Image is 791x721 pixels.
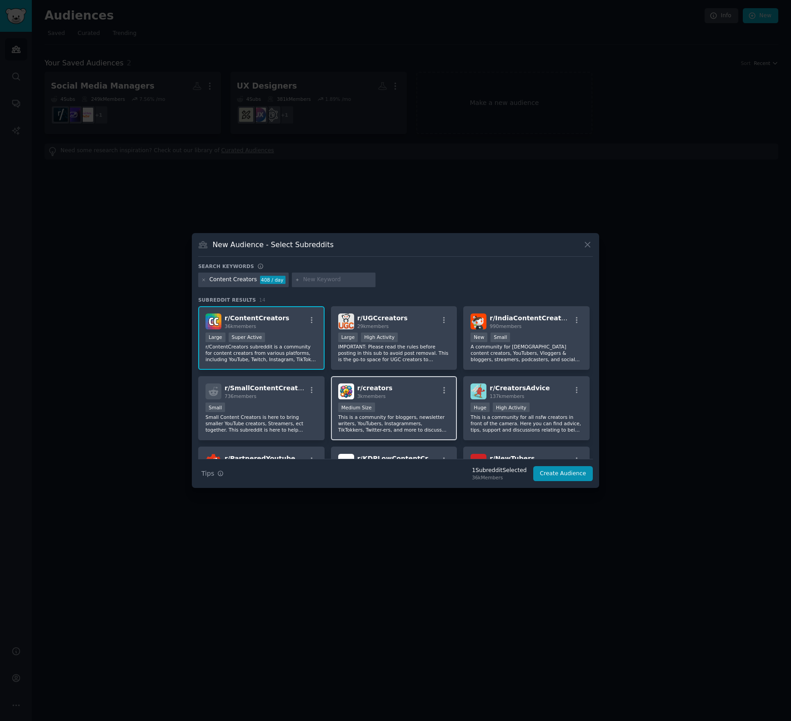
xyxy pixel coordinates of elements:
span: r/ ContentCreators [225,314,289,322]
div: 1 Subreddit Selected [472,467,526,475]
input: New Keyword [303,276,372,284]
div: Large [338,333,358,342]
span: r/ UGCcreators [357,314,408,322]
div: 36k Members [472,474,526,481]
img: creators [338,383,354,399]
p: Small Content Creators is here to bring smaller YouTube creators, Streamers, ect together. This s... [205,414,317,433]
div: New [471,333,487,342]
img: NewTubers [471,454,486,470]
span: r/ PartneredYoutube [225,455,295,462]
span: r/ NewTubers [490,455,535,462]
div: Super Active [229,333,265,342]
h3: New Audience - Select Subreddits [213,240,334,249]
img: IndiaContentCreators [471,313,486,329]
div: Large [205,333,225,342]
span: r/ IndiaContentCreators [490,314,572,322]
img: PartneredYoutube [205,454,221,470]
span: r/ CreatorsAdvice [490,384,550,392]
span: r/ SmallContentCreators [225,384,309,392]
div: Content Creators [210,276,257,284]
span: r/ KDPLowContentCreators [357,455,451,462]
span: 3k members [357,393,386,399]
img: UGCcreators [338,313,354,329]
div: High Activity [361,333,398,342]
span: r/ creators [357,384,393,392]
div: Huge [471,403,490,412]
p: A community for [DEMOGRAPHIC_DATA] content creators, YouTubers, Vloggers & bloggers, streamers, p... [471,343,582,363]
button: Create Audience [533,466,593,482]
span: 137k members [490,393,524,399]
div: Medium Size [338,403,375,412]
span: Subreddit Results [198,297,256,303]
span: 14 [259,297,265,303]
div: 408 / day [260,276,285,284]
img: ContentCreators [205,313,221,329]
span: 29k members [357,323,389,329]
span: Tips [201,469,214,478]
p: This is a community for bloggers, newsletter writers, YouTubers, Instagrammers, TikTokkers, Twitt... [338,414,450,433]
div: High Activity [493,403,530,412]
div: Small [491,333,510,342]
img: KDPLowContentCreators [338,454,354,470]
p: This is a community for all nsfw creators in front of the camera. Here you can find advice, tips,... [471,414,582,433]
p: r/ContentCreators subreddit is a community for content creators from various platforms, including... [205,343,317,363]
span: 736 members [225,393,256,399]
img: CreatorsAdvice [471,383,486,399]
p: IMPORTANT: Please read the rules before posting in this sub to avoid post removal. This is the go... [338,343,450,363]
span: 36k members [225,323,256,329]
h3: Search keywords [198,263,254,269]
div: Small [205,403,225,412]
button: Tips [198,466,227,482]
span: 990 members [490,323,521,329]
